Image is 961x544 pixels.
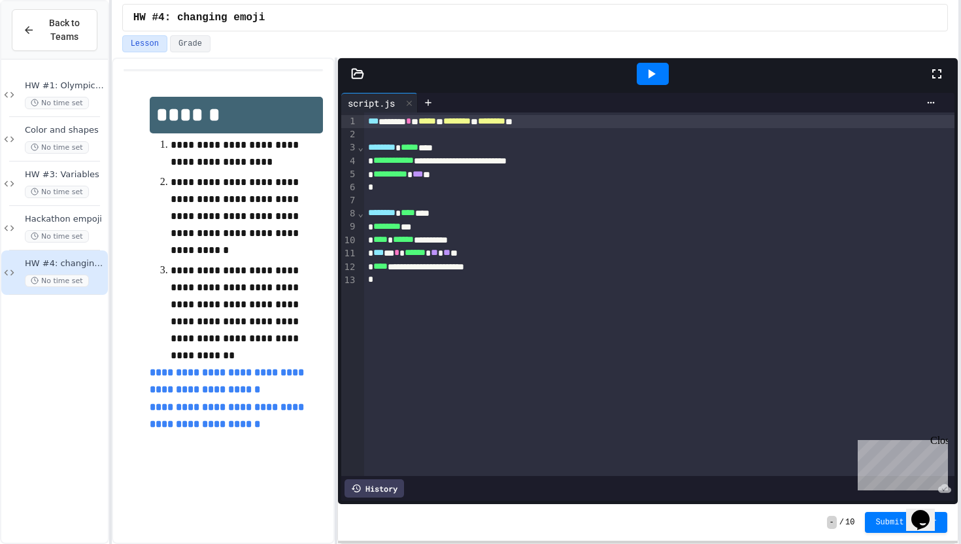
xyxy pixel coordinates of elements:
[865,512,947,533] button: Submit Answer
[25,186,89,198] span: No time set
[5,5,90,83] div: Chat with us now!Close
[357,208,363,218] span: Fold line
[25,214,105,225] span: Hackathon empoji
[341,220,358,233] div: 9
[341,128,358,141] div: 2
[42,16,86,44] span: Back to Teams
[341,261,358,274] div: 12
[852,435,948,490] iframe: chat widget
[827,516,837,529] span: -
[357,142,363,152] span: Fold line
[341,96,401,110] div: script.js
[845,517,854,528] span: 10
[341,207,358,220] div: 8
[341,168,358,181] div: 5
[25,141,89,154] span: No time set
[25,258,105,269] span: HW #4: changing emoji
[122,35,167,52] button: Lesson
[839,517,844,528] span: /
[906,492,948,531] iframe: chat widget
[875,517,937,528] span: Submit Answer
[341,234,358,247] div: 10
[341,93,418,112] div: script.js
[170,35,211,52] button: Grade
[25,275,89,287] span: No time set
[25,125,105,136] span: Color and shapes
[341,181,358,194] div: 6
[25,97,89,109] span: No time set
[341,141,358,154] div: 3
[12,9,97,51] button: Back to Teams
[341,274,358,287] div: 13
[345,479,404,498] div: History
[25,169,105,180] span: HW #3: Variables
[341,115,358,128] div: 1
[341,194,358,207] div: 7
[25,230,89,243] span: No time set
[341,247,358,260] div: 11
[133,10,265,25] span: HW #4: changing emoji
[25,80,105,92] span: HW #1: Olympic rings
[341,155,358,168] div: 4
